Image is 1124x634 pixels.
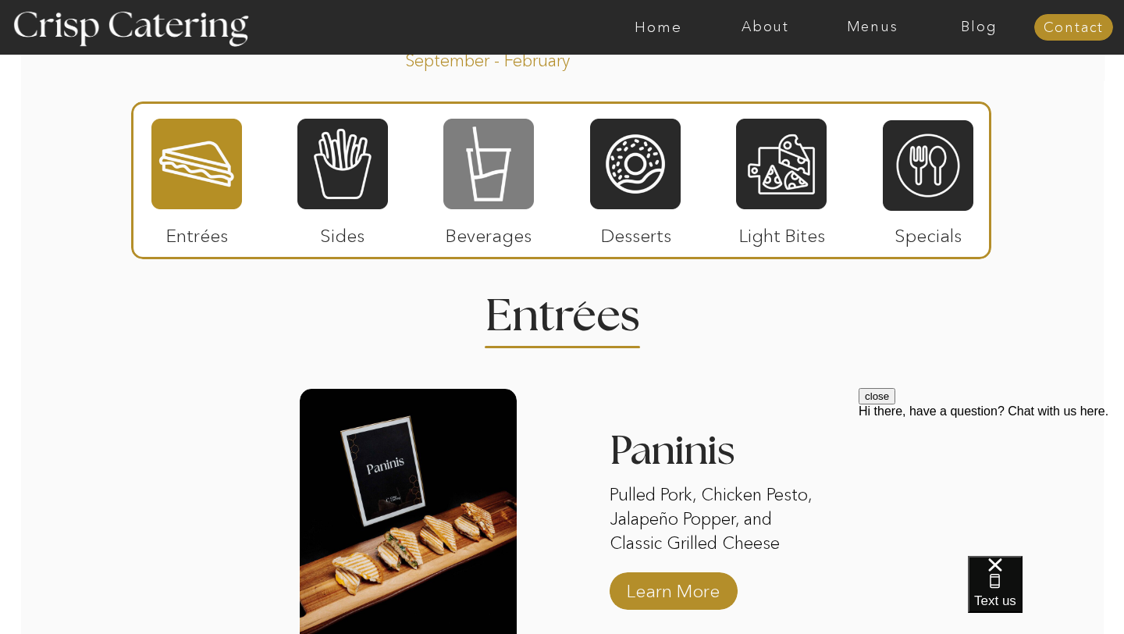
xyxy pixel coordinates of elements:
p: Light Bites [730,209,834,255]
a: Home [605,20,712,35]
a: Contact [1034,20,1113,36]
a: About [712,20,819,35]
h3: Paninis [610,431,827,481]
p: Specials [876,209,980,255]
h2: Entrees [486,294,638,325]
a: Menus [819,20,926,35]
p: Desserts [584,209,688,255]
p: September - February [405,49,620,67]
p: Pulled Pork, Chicken Pesto, Jalapeño Popper, and Classic Grilled Cheese [610,483,827,558]
p: Sides [290,209,394,255]
p: Beverages [436,209,540,255]
iframe: podium webchat widget bubble [968,556,1124,634]
iframe: podium webchat widget prompt [859,388,1124,575]
a: Learn More [621,565,725,610]
p: Entrées [145,209,249,255]
a: Blog [926,20,1033,35]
